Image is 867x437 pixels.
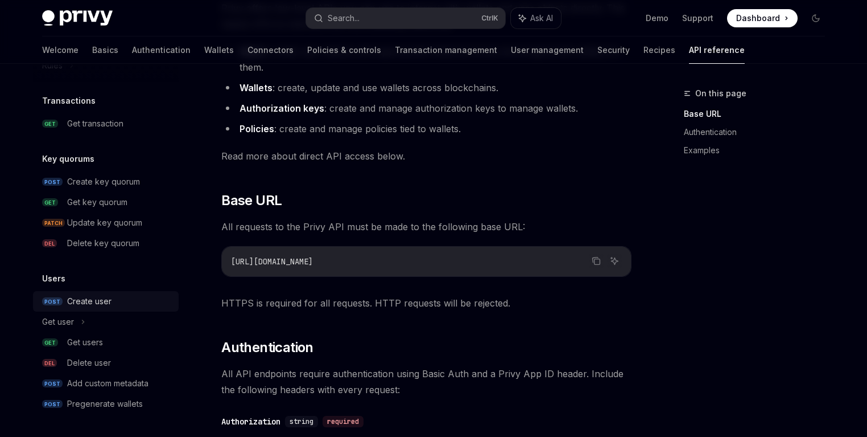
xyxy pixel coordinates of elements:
[221,295,631,311] span: HTTPS is required for all requests. HTTP requests will be rejected.
[67,236,139,250] div: Delete key quorum
[221,80,631,96] li: : create, update and use wallets across blockchains.
[67,397,143,411] div: Pregenerate wallets
[221,366,631,398] span: All API endpoints require authentication using Basic Auth and a Privy App ID header. Include the ...
[736,13,780,24] span: Dashboard
[684,141,834,160] a: Examples
[42,359,57,367] span: DEL
[67,295,112,308] div: Create user
[67,336,103,349] div: Get users
[682,13,713,24] a: Support
[42,239,57,248] span: DEL
[221,416,280,427] div: Authorization
[684,123,834,141] a: Authentication
[290,417,313,426] span: string
[33,213,179,233] a: PATCHUpdate key quorum
[643,36,675,64] a: Recipes
[67,356,111,370] div: Delete user
[33,332,179,353] a: GETGet users
[67,117,123,130] div: Get transaction
[727,9,798,27] a: Dashboard
[92,36,118,64] a: Basics
[306,8,505,28] button: Search...CtrlK
[395,36,497,64] a: Transaction management
[33,171,179,192] a: POSTCreate key quorum
[42,400,63,409] span: POST
[42,94,96,108] h5: Transactions
[67,175,140,189] div: Create key quorum
[646,13,668,24] a: Demo
[33,233,179,254] a: DELDelete key quorum
[607,254,622,268] button: Ask AI
[597,36,630,64] a: Security
[42,198,58,207] span: GET
[511,8,561,28] button: Ask AI
[481,14,498,23] span: Ctrl K
[33,192,179,213] a: GETGet key quorum
[42,338,58,347] span: GET
[221,121,631,137] li: : create and manage policies tied to wallets.
[323,416,364,427] div: required
[807,9,825,27] button: Toggle dark mode
[42,120,58,128] span: GET
[240,82,273,93] strong: Wallets
[530,13,553,24] span: Ask AI
[42,10,113,26] img: dark logo
[33,373,179,394] a: POSTAdd custom metadata
[67,216,142,230] div: Update key quorum
[42,219,65,227] span: PATCH
[240,123,274,134] strong: Policies
[42,272,65,285] h5: Users
[42,36,79,64] a: Welcome
[247,36,294,64] a: Connectors
[231,256,313,267] span: [URL][DOMAIN_NAME]
[42,379,63,388] span: POST
[511,36,584,64] a: User management
[42,152,94,166] h5: Key quorums
[221,100,631,116] li: : create and manage authorization keys to manage wallets.
[33,113,179,134] a: GETGet transaction
[221,338,313,357] span: Authentication
[695,87,746,100] span: On this page
[67,377,148,390] div: Add custom metadata
[689,36,745,64] a: API reference
[67,195,127,209] div: Get key quorum
[33,394,179,414] a: POSTPregenerate wallets
[307,36,381,64] a: Policies & controls
[42,315,74,329] div: Get user
[204,36,234,64] a: Wallets
[221,191,282,210] span: Base URL
[42,297,63,306] span: POST
[132,36,191,64] a: Authentication
[589,254,604,268] button: Copy the contents from the code block
[240,103,324,114] strong: Authorization keys
[221,148,631,164] span: Read more about direct API access below.
[328,11,360,25] div: Search...
[221,219,631,235] span: All requests to the Privy API must be made to the following base URL:
[33,353,179,373] a: DELDelete user
[42,178,63,186] span: POST
[684,105,834,123] a: Base URL
[33,291,179,312] a: POSTCreate user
